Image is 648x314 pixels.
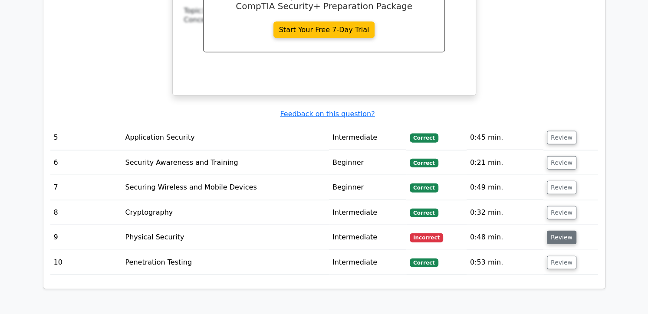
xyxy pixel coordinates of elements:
td: 10 [50,250,122,275]
span: Incorrect [410,233,443,242]
td: Intermediate [329,125,406,150]
div: Concept: [184,16,464,25]
span: Correct [410,209,438,217]
td: Intermediate [329,225,406,250]
td: Security Awareness and Training [122,150,329,175]
a: Feedback on this question? [280,110,375,118]
span: Correct [410,159,438,167]
td: Intermediate [329,200,406,225]
td: 8 [50,200,122,225]
td: 0:53 min. [467,250,543,275]
td: Penetration Testing [122,250,329,275]
td: 6 [50,150,122,175]
button: Review [547,206,576,219]
td: 5 [50,125,122,150]
td: Securing Wireless and Mobile Devices [122,175,329,200]
button: Review [547,231,576,244]
td: Beginner [329,175,406,200]
div: Topic: [184,7,464,16]
button: Review [547,156,576,170]
td: Physical Security [122,225,329,250]
td: 0:49 min. [467,175,543,200]
td: Intermediate [329,250,406,275]
td: 7 [50,175,122,200]
td: 9 [50,225,122,250]
td: 0:32 min. [467,200,543,225]
button: Review [547,131,576,144]
td: Beginner [329,150,406,175]
td: 0:21 min. [467,150,543,175]
a: Start Your Free 7-Day Trial [273,22,375,38]
span: Correct [410,134,438,142]
span: Correct [410,183,438,192]
span: Correct [410,258,438,267]
td: Application Security [122,125,329,150]
td: 0:45 min. [467,125,543,150]
td: 0:48 min. [467,225,543,250]
td: Cryptography [122,200,329,225]
button: Review [547,181,576,194]
button: Review [547,256,576,269]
